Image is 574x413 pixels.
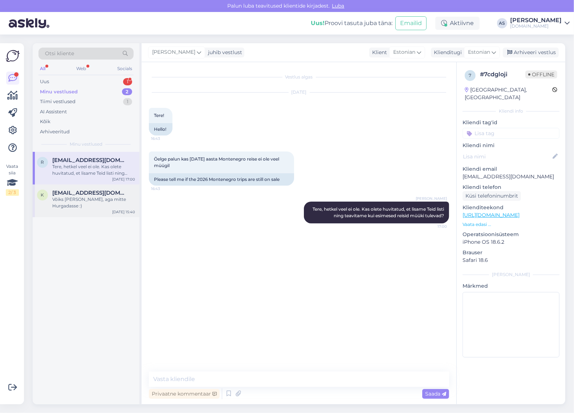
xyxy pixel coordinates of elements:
[431,49,462,56] div: Klienditugi
[463,238,559,246] p: iPhone OS 18.6.2
[52,157,128,163] span: rihtirask@gmail.com
[463,119,559,126] p: Kliendi tag'id
[70,141,102,147] span: Minu vestlused
[149,89,449,96] div: [DATE]
[149,74,449,80] div: Vestlus algas
[41,159,44,165] span: r
[52,163,135,177] div: Tere, hetkel veel ei ole. Kas olete huvitatud, et lisame Teid listi ning teavitame kui esimesed r...
[41,192,44,198] span: k
[40,88,78,96] div: Minu vestlused
[463,128,559,139] input: Lisa tag
[151,136,178,141] span: 16:43
[463,271,559,278] div: [PERSON_NAME]
[465,86,552,101] div: [GEOGRAPHIC_DATA], [GEOGRAPHIC_DATA]
[425,390,446,397] span: Saada
[6,189,19,196] div: 2 / 3
[123,98,132,105] div: 1
[123,78,132,85] div: 1
[463,212,520,218] a: [URL][DOMAIN_NAME]
[463,165,559,173] p: Kliendi email
[395,16,427,30] button: Emailid
[463,191,521,201] div: Küsi telefoninumbrit
[510,17,562,23] div: [PERSON_NAME]
[480,70,525,79] div: # 7cdgloji
[52,190,128,196] span: kaido.kaljuste@gmail.com
[510,17,570,29] a: [PERSON_NAME][DOMAIN_NAME]
[420,224,447,229] span: 17:00
[122,88,132,96] div: 2
[40,78,49,85] div: Uus
[38,64,47,73] div: All
[6,49,20,63] img: Askly Logo
[52,196,135,209] div: Võiks [PERSON_NAME], aga mitte Hurgadasse :)
[311,20,325,27] b: Uus!
[152,48,195,56] span: [PERSON_NAME]
[463,256,559,264] p: Safari 18.6
[463,142,559,149] p: Kliendi nimi
[435,17,480,30] div: Aktiivne
[510,23,562,29] div: [DOMAIN_NAME]
[497,18,507,28] div: AS
[149,389,220,399] div: Privaatne kommentaar
[116,64,134,73] div: Socials
[369,49,387,56] div: Klient
[313,206,445,218] span: Tere, hetkel veel ei ole. Kas olete huvitatud, et lisame Teid listi ning teavitame kui esimesed r...
[416,196,447,201] span: [PERSON_NAME]
[463,282,559,290] p: Märkmed
[149,123,172,135] div: Hello!
[463,183,559,191] p: Kliendi telefon
[112,209,135,215] div: [DATE] 15:40
[205,49,242,56] div: juhib vestlust
[469,73,472,78] span: 7
[112,177,135,182] div: [DATE] 17:00
[6,163,19,196] div: Vaata siia
[40,108,67,116] div: AI Assistent
[75,64,88,73] div: Web
[463,153,551,161] input: Lisa nimi
[40,128,70,135] div: Arhiveeritud
[40,98,76,105] div: Tiimi vestlused
[463,204,559,211] p: Klienditeekond
[463,231,559,238] p: Operatsioonisüsteem
[463,108,559,114] div: Kliendi info
[503,48,559,57] div: Arhiveeri vestlus
[149,173,294,186] div: Please tell me if the 2026 Montenegro trips are still on sale
[45,50,74,57] span: Otsi kliente
[40,118,50,125] div: Kõik
[330,3,347,9] span: Luba
[468,48,490,56] span: Estonian
[154,113,164,118] span: Tere!
[463,173,559,181] p: [EMAIL_ADDRESS][DOMAIN_NAME]
[311,19,392,28] div: Proovi tasuta juba täna:
[154,156,280,168] span: Öelge palun kas [DATE] aasta Montenegro reise ei ole veel müügil
[151,186,178,191] span: 16:43
[463,221,559,228] p: Vaata edasi ...
[525,70,557,78] span: Offline
[463,249,559,256] p: Brauser
[393,48,415,56] span: Estonian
